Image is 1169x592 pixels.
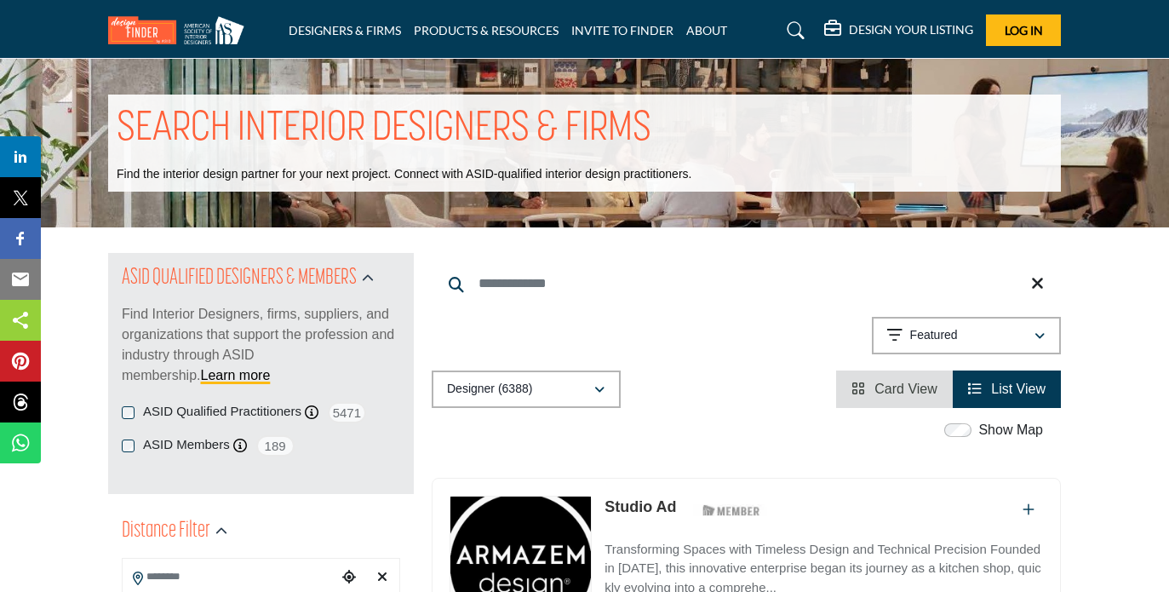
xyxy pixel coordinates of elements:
[432,263,1061,304] input: Search Keyword
[968,382,1046,396] a: View List
[686,23,727,37] a: ABOUT
[117,166,691,183] p: Find the interior design partner for your next project. Connect with ASID-qualified interior desi...
[143,435,230,455] label: ASID Members
[824,20,973,41] div: DESIGN YOUR LISTING
[874,382,937,396] span: Card View
[414,23,559,37] a: PRODUCTS & RESOURCES
[605,496,676,519] p: Studio Ad
[991,382,1046,396] span: List View
[122,440,135,452] input: ASID Members checkbox
[986,14,1061,46] button: Log In
[328,402,366,423] span: 5471
[122,304,400,386] p: Find Interior Designers, firms, suppliers, and organizations that support the profession and indu...
[910,327,958,344] p: Featured
[122,516,210,547] h2: Distance Filter
[849,22,973,37] h5: DESIGN YOUR LISTING
[571,23,673,37] a: INVITE TO FINDER
[693,500,770,521] img: ASID Members Badge Icon
[447,381,532,398] p: Designer (6388)
[289,23,401,37] a: DESIGNERS & FIRMS
[117,103,651,156] h1: SEARCH INTERIOR DESIGNERS & FIRMS
[851,382,937,396] a: View Card
[432,371,621,408] button: Designer (6388)
[256,435,295,457] span: 189
[953,371,1061,408] li: List View
[605,498,676,515] a: Studio Ad
[836,371,953,408] li: Card View
[143,402,301,422] label: ASID Qualified Practitioners
[771,17,816,44] a: Search
[978,420,1043,440] label: Show Map
[872,317,1061,354] button: Featured
[108,16,253,44] img: Site Logo
[200,368,270,382] a: Learn more
[1023,503,1034,517] a: Add To List
[122,406,135,419] input: ASID Qualified Practitioners checkbox
[1005,23,1043,37] span: Log In
[122,263,357,294] h2: ASID QUALIFIED DESIGNERS & MEMBERS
